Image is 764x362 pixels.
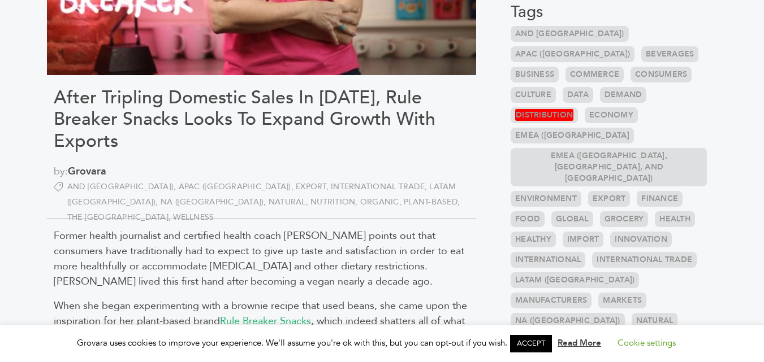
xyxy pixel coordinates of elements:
[511,26,629,42] a: and [GEOGRAPHIC_DATA])
[173,212,214,223] a: Wellness
[67,181,179,192] a: and [GEOGRAPHIC_DATA])
[511,46,634,62] a: APAC ([GEOGRAPHIC_DATA])
[511,313,625,329] a: NA ([GEOGRAPHIC_DATA])
[161,197,269,207] a: NA ([GEOGRAPHIC_DATA])
[54,299,467,328] span: When she began experimenting with a brownie recipe that used beans, she came upon the inspiration...
[77,337,687,348] span: Grovara uses cookies to improve your experience. We'll assume you're ok with this, but you can op...
[68,164,106,178] a: Grovara
[54,314,465,359] span: , which indeed shatters all of what we thought we knew about healthy eating. Rule Breaker’s line ...
[511,272,639,288] a: LATAM ([GEOGRAPHIC_DATA])
[610,232,672,247] a: Innovation
[510,335,552,352] a: ACCEPT
[511,293,592,308] a: Manufacturers
[641,46,698,62] a: Beverages
[54,229,464,289] span: Former health journalist and certified health coach [PERSON_NAME] points out that consumers have ...
[54,87,469,152] h1: After Tripling Domestic Sales In [DATE], Rule Breaker Snacks Looks To Expand Growth With Exports
[511,232,556,247] a: Healthy
[511,148,707,186] a: EMEA ([GEOGRAPHIC_DATA], [GEOGRAPHIC_DATA], and [GEOGRAPHIC_DATA])
[598,293,646,308] a: Markets
[563,232,604,247] a: Import
[551,211,593,227] a: Global
[566,67,624,82] a: Commerce
[310,197,360,207] a: Nutrition
[296,181,331,192] a: Export
[585,107,638,123] a: Economy
[67,212,174,223] a: the [GEOGRAPHIC_DATA]
[618,337,676,348] a: Cookie settings
[511,252,585,268] a: International
[515,109,573,121] em: Distribution
[511,67,559,82] a: Business
[360,197,404,207] a: Organic
[600,211,649,227] a: Grocery
[331,181,429,192] a: International Trade
[511,87,556,103] a: Culture
[269,197,310,207] a: Natural
[631,67,692,82] a: Consumers
[404,197,460,207] a: Plant-based
[563,87,593,103] a: Data
[592,252,697,268] a: International Trade
[655,211,695,227] a: Health
[588,191,631,207] a: Export
[179,181,296,192] a: APAC ([GEOGRAPHIC_DATA])
[637,191,683,207] a: Finance
[600,87,647,103] a: Demand
[511,107,578,123] a: Distribution
[511,211,545,227] a: Food
[511,3,711,22] h3: Tags
[511,191,581,207] a: Environment
[511,128,634,143] a: EMEA ([GEOGRAPHIC_DATA]
[558,337,601,348] a: Read More
[220,314,311,328] a: Rule Breaker Snacks
[54,164,469,180] span: by:
[632,313,678,329] a: Natural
